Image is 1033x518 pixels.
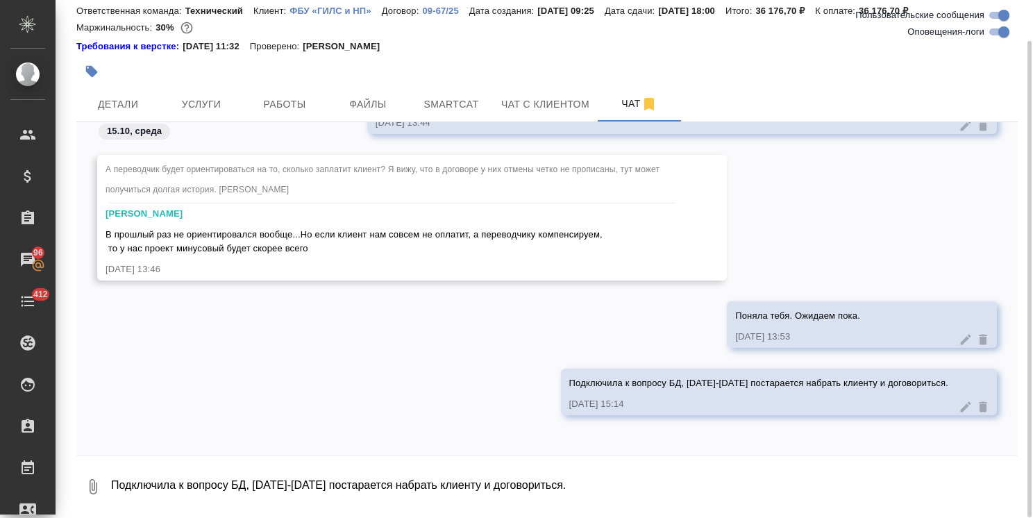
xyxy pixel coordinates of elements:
[725,6,755,16] p: Итого:
[735,330,948,344] div: [DATE] 13:53
[76,6,185,16] p: Ответственная команда:
[735,310,860,321] span: Поняла тебя. Ожидаем пока.
[25,246,51,260] span: 96
[178,19,196,37] button: 21000.00 RUB;
[251,96,318,113] span: Работы
[815,6,859,16] p: К оплате:
[250,40,303,53] p: Проверено:
[156,22,177,33] p: 30%
[755,6,815,16] p: 36 176,70 ₽
[569,397,948,411] div: [DATE] 15:14
[303,40,390,53] p: [PERSON_NAME]
[501,96,589,113] span: Чат с клиентом
[289,4,382,16] a: ФБУ «ГИЛС и НП»
[185,6,253,16] p: Технический
[537,6,605,16] p: [DATE] 09:25
[658,6,725,16] p: [DATE] 18:00
[418,96,485,113] span: Smartcat
[106,262,678,276] div: [DATE] 13:46
[76,22,156,33] p: Маржинальность:
[25,287,56,301] span: 412
[106,229,603,253] span: В прошлый раз не ориентировался вообще...Но если клиент нам совсем не оплатит, а переводчику комп...
[3,242,52,277] a: 96
[76,40,183,53] div: Нажми, чтобы открыть папку с инструкцией
[569,378,948,388] span: Подключила к вопросу БД, [DATE]-[DATE] постарается набрать клиенту и договориться.
[106,165,662,194] span: А переводчик будет ориентироваться на то, сколько заплатит клиент? Я вижу, что в договоре у них о...
[641,96,657,112] svg: Отписаться
[469,6,537,16] p: Дата создания:
[382,6,423,16] p: Договор:
[183,40,250,53] p: [DATE] 11:32
[76,40,183,53] a: Требования к верстке:
[606,95,673,112] span: Чат
[422,4,469,16] a: 09-67/25
[168,96,235,113] span: Услуги
[76,56,107,87] button: Добавить тэг
[253,6,289,16] p: Клиент:
[106,207,678,221] div: [PERSON_NAME]
[605,6,658,16] p: Дата сдачи:
[85,96,151,113] span: Детали
[422,6,469,16] p: 09-67/25
[107,124,162,138] p: 15.10, среда
[859,6,918,16] p: 36 176,70 ₽
[335,96,401,113] span: Файлы
[3,284,52,319] a: 412
[289,6,382,16] p: ФБУ «ГИЛС и НП»
[855,8,984,22] span: Пользовательские сообщения
[907,25,984,39] span: Оповещения-логи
